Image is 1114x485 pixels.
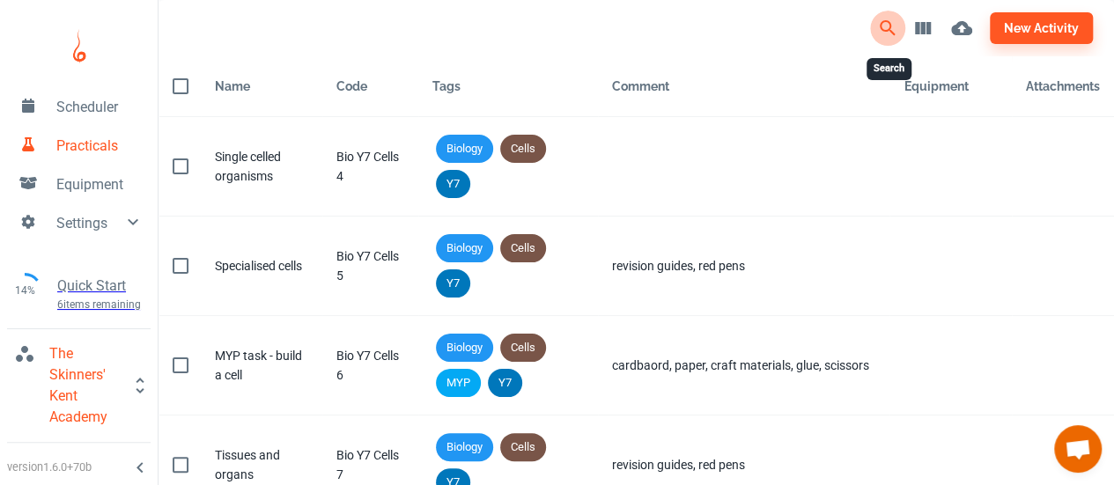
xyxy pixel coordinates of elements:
[612,76,669,97] div: Comment
[436,239,493,257] span: Biology
[436,339,493,356] span: Biology
[612,356,875,375] div: cardbaord, paper, craft materials, glue, scissors
[605,70,676,102] button: Sort
[436,175,470,193] span: Y7
[905,11,941,46] button: View Columns
[612,256,875,276] div: revision guides, red pens
[867,58,911,80] div: Search
[336,445,404,484] div: Bio Y7 Cells 7
[500,438,546,456] span: Cells
[215,445,308,484] div: Tissues and organs
[436,275,470,292] span: Y7
[941,7,983,49] button: Bulk upload
[215,346,308,385] div: MYP task - build a cell
[336,346,404,385] div: Bio Y7 Cells 6
[500,239,546,257] span: Cells
[336,147,404,186] div: Bio Y7 Cells 4
[488,374,522,392] span: Y7
[215,256,308,276] div: Specialised cells
[870,11,905,46] button: Search
[500,339,546,356] span: Cells
[990,12,1093,44] button: new activity
[436,438,493,456] span: Biology
[500,140,546,158] span: Cells
[329,70,374,102] button: Sort
[208,70,257,102] button: Sort
[1054,425,1102,473] div: Open chat
[215,76,250,97] div: Name
[436,374,481,392] span: MYP
[904,76,998,97] div: Equipment
[436,140,493,158] span: Biology
[612,455,875,474] div: revision guides, red pens
[432,76,584,97] div: Tags
[1026,76,1100,97] div: Attachments
[336,246,404,285] div: Bio Y7 Cells 5
[336,76,367,97] div: Code
[215,147,308,186] div: Single celled organisms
